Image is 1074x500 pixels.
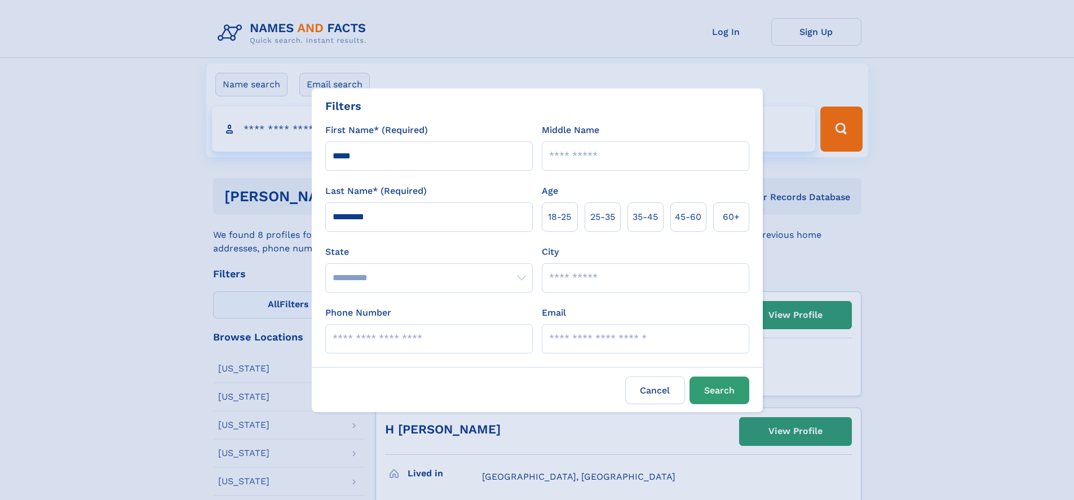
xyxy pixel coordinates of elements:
span: 18‑25 [548,210,571,224]
label: Last Name* (Required) [325,184,427,198]
span: 25‑35 [590,210,615,224]
label: Age [542,184,558,198]
button: Search [690,377,749,404]
span: 45‑60 [675,210,701,224]
span: 60+ [723,210,740,224]
label: Email [542,306,566,320]
label: First Name* (Required) [325,123,428,137]
span: 35‑45 [633,210,658,224]
label: Middle Name [542,123,599,137]
label: Cancel [625,377,685,404]
label: State [325,245,533,259]
label: City [542,245,559,259]
div: Filters [325,98,361,114]
label: Phone Number [325,306,391,320]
